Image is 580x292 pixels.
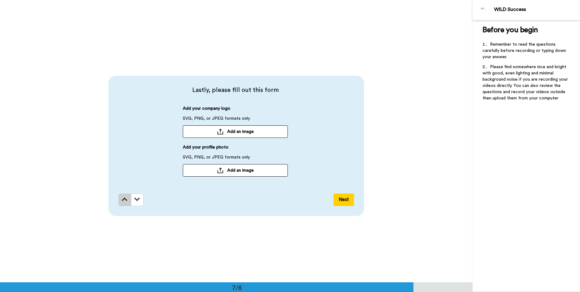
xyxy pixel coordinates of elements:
span: SVG, PNG, or JPEG formats only [183,154,250,164]
div: 7/8 [222,283,252,292]
span: Lastly, please fill out this form [118,86,352,94]
button: Add an image [183,164,288,177]
span: Add an image [227,167,254,174]
button: Add an image [183,125,288,138]
button: Next [333,194,354,206]
span: Please find somewhere nice and bright with good, even lighting and minimal background noise if yo... [482,65,569,100]
div: WILD Success [494,7,580,13]
span: Add an image [227,128,254,135]
span: Add your profile photo [183,144,228,154]
img: Profile Image [476,3,491,18]
span: SVG, PNG, or JPEG formats only [183,115,250,125]
span: Remember to read the questions carefully before recording or typing down your answer. [482,42,567,59]
span: Add your company logo [183,105,230,115]
span: Before you begin [482,26,538,34]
